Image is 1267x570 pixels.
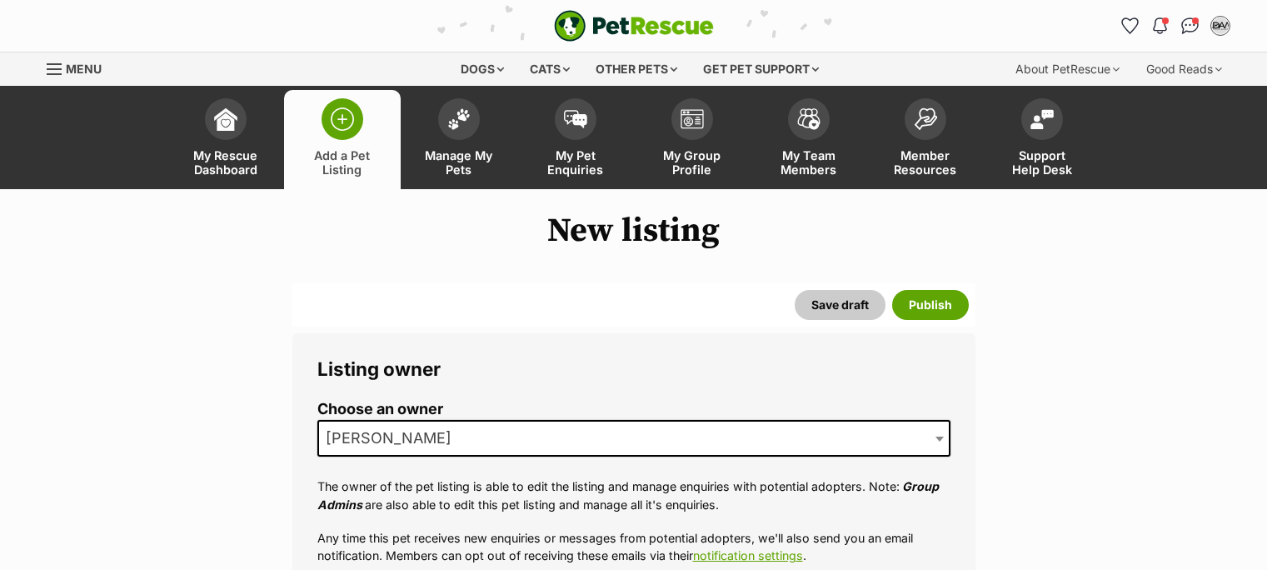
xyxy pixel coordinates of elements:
span: Manage My Pets [422,148,496,177]
img: logo-e224e6f780fb5917bec1dbf3a21bbac754714ae5b6737aabdf751b685950b380.svg [554,10,714,42]
ul: Account quick links [1117,12,1234,39]
a: Member Resources [867,90,984,189]
p: Any time this pet receives new enquiries or messages from potential adopters, we'll also send you... [317,529,950,565]
a: PetRescue [554,10,714,42]
a: My Team Members [751,90,867,189]
img: team-members-icon-5396bd8760b3fe7c0b43da4ab00e1e3bb1a5d9ba89233759b79545d2d3fc5d0d.svg [797,108,821,130]
a: My Group Profile [634,90,751,189]
span: John Patterson [319,427,468,450]
button: Save draft [795,290,885,320]
a: Support Help Desk [984,90,1100,189]
p: The owner of the pet listing is able to edit the listing and manage enquiries with potential adop... [317,477,950,513]
span: My Rescue Dashboard [188,148,263,177]
label: Choose an owner [317,401,950,418]
div: Other pets [584,52,689,86]
img: manage-my-pets-icon-02211641906a0b7f246fdf0571729dbe1e7629f14944591b6c1af311fb30b64b.svg [447,108,471,130]
span: My Team Members [771,148,846,177]
span: Listing owner [317,357,441,380]
button: My account [1207,12,1234,39]
span: My Pet Enquiries [538,148,613,177]
img: pet-enquiries-icon-7e3ad2cf08bfb03b45e93fb7055b45f3efa6380592205ae92323e6603595dc1f.svg [564,110,587,128]
a: Favourites [1117,12,1144,39]
span: My Group Profile [655,148,730,177]
div: Dogs [449,52,516,86]
img: help-desk-icon-fdf02630f3aa405de69fd3d07c3f3aa587a6932b1a1747fa1d2bba05be0121f9.svg [1030,109,1054,129]
img: member-resources-icon-8e73f808a243e03378d46382f2149f9095a855e16c252ad45f914b54edf8863c.svg [914,107,937,130]
button: Publish [892,290,969,320]
a: Manage My Pets [401,90,517,189]
span: Support Help Desk [1005,148,1080,177]
img: chat-41dd97257d64d25036548639549fe6c8038ab92f7586957e7f3b1b290dea8141.svg [1181,17,1199,34]
img: dashboard-icon-eb2f2d2d3e046f16d808141f083e7271f6b2e854fb5c12c21221c1fb7104beca.svg [214,107,237,131]
div: Get pet support [691,52,831,86]
img: group-profile-icon-3fa3cf56718a62981997c0bc7e787c4b2cf8bcc04b72c1350f741eb67cf2f40e.svg [681,109,704,129]
img: John Patterson profile pic [1212,17,1229,34]
span: Add a Pet Listing [305,148,380,177]
a: My Rescue Dashboard [167,90,284,189]
span: Member Resources [888,148,963,177]
em: Group Admins [317,479,939,511]
a: Add a Pet Listing [284,90,401,189]
a: notification settings [693,548,803,562]
span: Menu [66,62,102,76]
div: Good Reads [1135,52,1234,86]
button: Notifications [1147,12,1174,39]
a: Conversations [1177,12,1204,39]
a: My Pet Enquiries [517,90,634,189]
img: add-pet-listing-icon-0afa8454b4691262ce3f59096e99ab1cd57d4a30225e0717b998d2c9b9846f56.svg [331,107,354,131]
span: John Patterson [317,420,950,457]
a: Menu [47,52,113,82]
div: Cats [518,52,581,86]
div: About PetRescue [1004,52,1131,86]
img: notifications-46538b983faf8c2785f20acdc204bb7945ddae34d4c08c2a6579f10ce5e182be.svg [1153,17,1166,34]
